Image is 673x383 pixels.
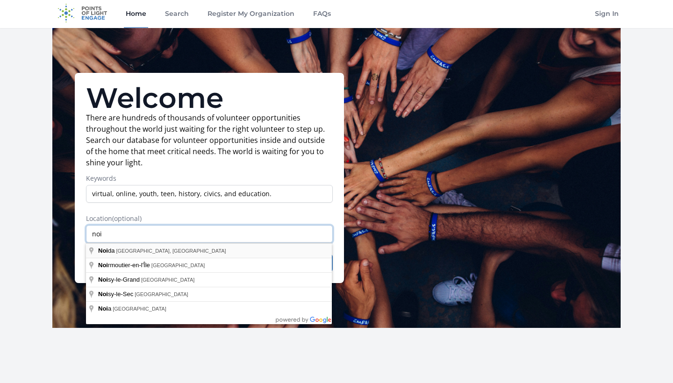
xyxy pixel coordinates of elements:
[86,112,333,168] p: There are hundreds of thousands of volunteer opportunities throughout the world just waiting for ...
[98,276,108,283] span: Noi
[98,247,108,254] span: Noi
[135,291,188,297] span: [GEOGRAPHIC_DATA]
[98,305,113,312] span: a
[86,225,333,243] input: Enter a location
[151,262,205,268] span: [GEOGRAPHIC_DATA]
[86,174,333,183] label: Keywords
[98,262,108,269] span: Noi
[98,276,141,283] span: sy-le-Grand
[98,262,151,269] span: rmoutier-en-l'Île
[98,291,108,298] span: Noi
[113,306,166,312] span: [GEOGRAPHIC_DATA]
[98,305,108,312] span: Noi
[141,277,195,283] span: [GEOGRAPHIC_DATA]
[116,248,226,254] span: [GEOGRAPHIC_DATA], [GEOGRAPHIC_DATA]
[98,247,116,254] span: da
[98,291,135,298] span: sy-le-Sec
[86,214,333,223] label: Location
[112,214,142,223] span: (optional)
[86,84,333,112] h1: Welcome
